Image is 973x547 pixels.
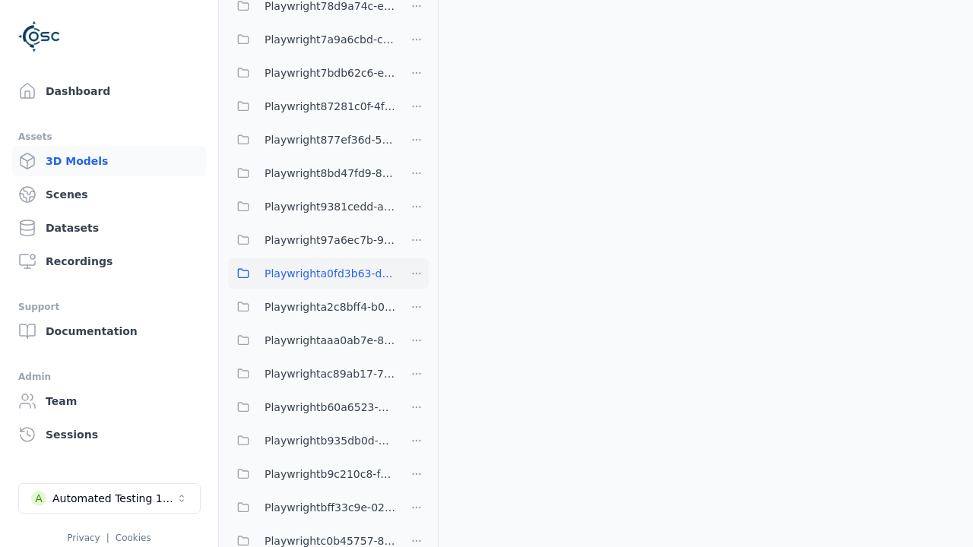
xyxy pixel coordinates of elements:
[12,246,206,277] a: Recordings
[265,164,395,182] span: Playwright8bd47fd9-8c4f-42de-a032-9659f4cab588
[265,64,395,82] span: Playwright7bdb62c6-e58a-4eff-9e0f-79f73f97d77a
[228,392,395,422] button: Playwrightb60a6523-dc5d-4812-af41-f52dc3dbf404
[228,125,395,155] button: Playwright877ef36d-544b-4aa3-b5b5-859afc0cca29
[228,359,395,389] button: Playwrightac89ab17-7bbd-4282-bb63-b897c0b85846
[67,533,100,543] a: Privacy
[18,15,61,58] img: Logo
[265,498,395,517] span: Playwrightbff33c9e-02f1-4be8-8443-6e9f5334e6c0
[106,533,109,543] span: |
[265,131,395,149] span: Playwright877ef36d-544b-4aa3-b5b5-859afc0cca29
[228,325,395,356] button: Playwrightaaa0ab7e-8b4b-4e11-b577-af0a429b69ce
[12,419,206,450] a: Sessions
[265,365,395,383] span: Playwrightac89ab17-7bbd-4282-bb63-b897c0b85846
[52,491,176,506] div: Automated Testing 1 - Playwright
[12,316,206,346] a: Documentation
[265,97,395,115] span: Playwright87281c0f-4f4a-4173-bef9-420ef006671d
[18,298,200,316] div: Support
[265,432,395,450] span: Playwrightb935db0d-249e-4114-be2d-cd1d17bf8801
[12,386,206,416] a: Team
[265,231,395,249] span: Playwright97a6ec7b-9dec-45d7-98ef-5e87a5181b08
[12,146,206,176] a: 3D Models
[228,24,395,55] button: Playwright7a9a6cbd-c752-4ad1-9718-ebcd4bf3971d
[265,264,395,283] span: Playwrighta0fd3b63-d7a9-43d0-ba41-767acb1f4904
[265,298,395,316] span: Playwrighta2c8bff4-b0e8-4fa5-90bf-e604fce5bc4d
[265,398,395,416] span: Playwrightb60a6523-dc5d-4812-af41-f52dc3dbf404
[12,179,206,210] a: Scenes
[228,292,395,322] button: Playwrighta2c8bff4-b0e8-4fa5-90bf-e604fce5bc4d
[228,492,395,523] button: Playwrightbff33c9e-02f1-4be8-8443-6e9f5334e6c0
[228,459,395,489] button: Playwrightb9c210c8-fb9a-4815-bcf1-4bfb5eb46c21
[18,483,201,514] button: Select a workspace
[18,128,200,146] div: Assets
[228,258,395,289] button: Playwrighta0fd3b63-d7a9-43d0-ba41-767acb1f4904
[228,58,395,88] button: Playwright7bdb62c6-e58a-4eff-9e0f-79f73f97d77a
[228,425,395,456] button: Playwrightb935db0d-249e-4114-be2d-cd1d17bf8801
[31,491,46,506] div: A
[116,533,151,543] a: Cookies
[12,213,206,243] a: Datasets
[228,191,395,222] button: Playwright9381cedd-ae9d-42be-86c6-0f4f6557f782
[12,76,206,106] a: Dashboard
[265,331,395,349] span: Playwrightaaa0ab7e-8b4b-4e11-b577-af0a429b69ce
[228,158,395,188] button: Playwright8bd47fd9-8c4f-42de-a032-9659f4cab588
[265,465,395,483] span: Playwrightb9c210c8-fb9a-4815-bcf1-4bfb5eb46c21
[265,30,395,49] span: Playwright7a9a6cbd-c752-4ad1-9718-ebcd4bf3971d
[228,225,395,255] button: Playwright97a6ec7b-9dec-45d7-98ef-5e87a5181b08
[18,368,200,386] div: Admin
[228,91,395,122] button: Playwright87281c0f-4f4a-4173-bef9-420ef006671d
[265,198,395,216] span: Playwright9381cedd-ae9d-42be-86c6-0f4f6557f782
